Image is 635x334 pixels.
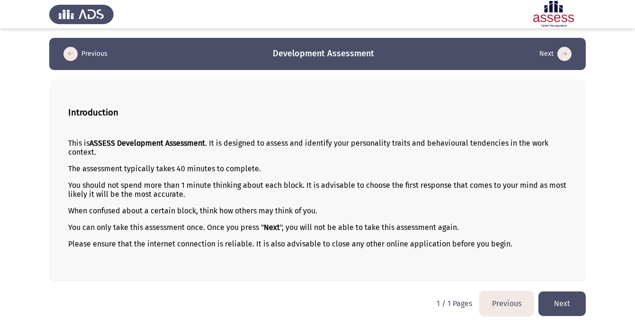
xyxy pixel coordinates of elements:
button: load previous page [480,291,534,316]
p: The assessment typically takes 40 minutes to complete. [68,164,567,173]
img: Assess Talent Management logo [49,1,114,27]
h3: Development Assessment [273,48,374,60]
p: You can only take this assessment once. Once you press " ", you will not be able to take this ass... [68,223,567,232]
img: Assessment logo of Development Assessment R1 (EN/AR) [521,1,586,27]
p: This is . It is designed to assess and identify your personality traits and behavioural tendencie... [68,139,567,157]
p: When confused about a certain block, think how others may think of you. [68,206,567,215]
b: Introduction [68,107,118,118]
button: load next page [537,46,574,62]
p: You should not spend more than 1 minute thinking about each block. It is advisable to choose the ... [68,181,567,199]
button: load previous page [61,46,110,62]
b: Next [264,223,280,232]
p: 1 / 1 Pages [437,299,472,308]
p: Please ensure that the internet connection is reliable. It is also advisable to close any other o... [68,239,567,248]
b: ASSESS Development Assessment [89,139,205,148]
button: load next page [538,291,586,316]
